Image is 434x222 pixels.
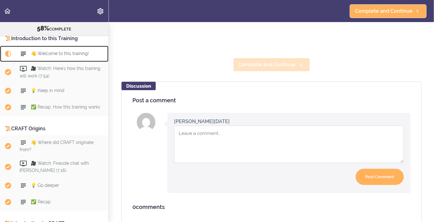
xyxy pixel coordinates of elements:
span: 🎥 Watch: Fireside chat with [PERSON_NAME] (7:16) [20,161,89,173]
div: [PERSON_NAME][DATE] [174,118,230,125]
span: ✅ Recap: How this training works [31,104,100,109]
span: 💡 Keep in mind [31,88,64,93]
a: Complete and Continue [350,4,427,18]
span: Complete and Continue [355,7,413,15]
svg: Settings Menu [97,7,104,15]
svg: Back to course curriculum [4,7,11,15]
h4: Post a comment [132,97,410,104]
span: 58% [37,25,49,32]
div: Discussion [122,82,156,90]
input: Post Comment [356,169,404,185]
textarea: Comment box [174,126,404,163]
div: COMPLETE [8,25,101,33]
span: 👋 Where did CRAFT originate from? [20,140,94,152]
h4: comments [132,204,410,210]
span: Complete and Continue [238,61,296,68]
span: ✅ Recap [31,199,51,204]
span: 👋 Welcome to this training! [31,51,89,56]
img: Kathie Noel [137,113,155,132]
a: Complete and Continue [233,58,310,72]
span: 💡 Go deeper [31,183,59,188]
span: 🎥 Watch: Here's how this training will work (7:54) [20,66,100,78]
span: 0 [132,204,136,210]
